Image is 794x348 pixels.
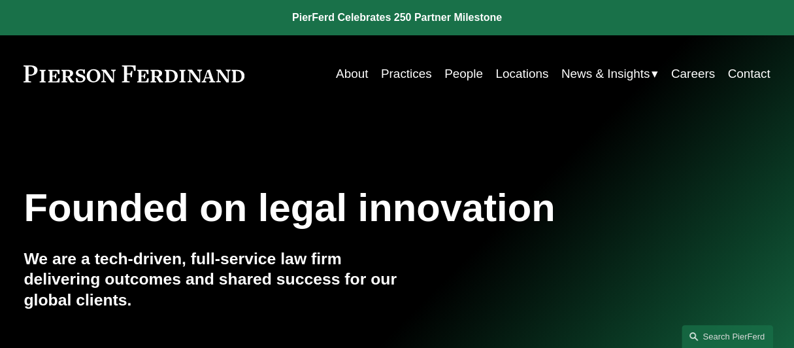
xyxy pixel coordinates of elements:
[381,61,432,86] a: Practices
[561,63,650,85] span: News & Insights
[727,61,770,86] a: Contact
[671,61,715,86] a: Careers
[682,325,773,348] a: Search this site
[444,61,483,86] a: People
[336,61,368,86] a: About
[561,61,659,86] a: folder dropdown
[24,249,397,310] h4: We are a tech-driven, full-service law firm delivering outcomes and shared success for our global...
[24,186,646,230] h1: Founded on legal innovation
[495,61,548,86] a: Locations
